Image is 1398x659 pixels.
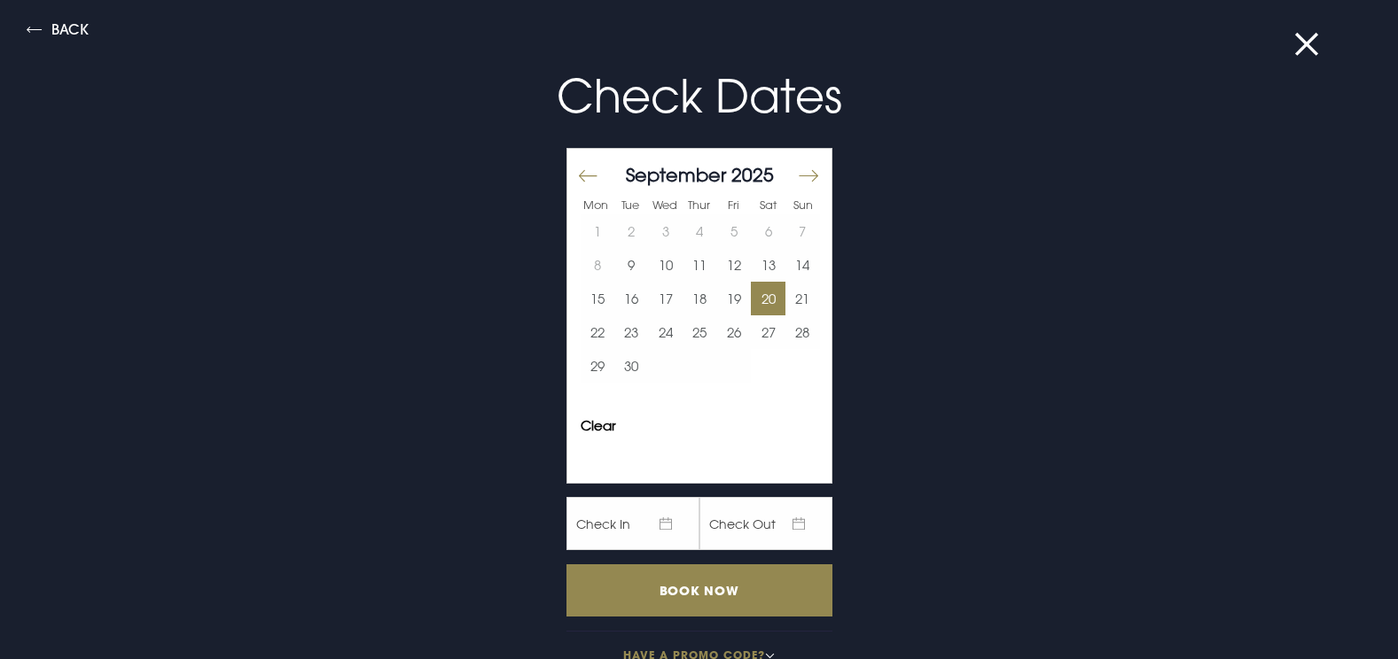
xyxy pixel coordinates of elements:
[683,248,717,282] td: Choose Thursday, September 11, 2025 as your start date.
[751,248,785,282] button: 13
[626,163,726,186] span: September
[717,282,752,315] button: 19
[717,315,752,349] td: Choose Friday, September 26, 2025 as your start date.
[717,248,752,282] button: 12
[614,349,649,383] button: 30
[581,315,615,349] td: Choose Monday, September 22, 2025 as your start date.
[731,163,774,186] span: 2025
[614,349,649,383] td: Choose Tuesday, September 30, 2025 as your start date.
[717,282,752,315] td: Choose Friday, September 19, 2025 as your start date.
[717,248,752,282] td: Choose Friday, September 12, 2025 as your start date.
[785,282,820,315] button: 21
[277,62,1121,130] p: Check Dates
[614,248,649,282] td: Choose Tuesday, September 9, 2025 as your start date.
[566,564,832,616] input: Book Now
[614,282,649,315] button: 16
[751,248,785,282] td: Choose Saturday, September 13, 2025 as your start date.
[581,349,615,383] button: 29
[581,282,615,315] button: 15
[566,497,699,550] span: Check In
[751,315,785,349] td: Choose Saturday, September 27, 2025 as your start date.
[649,315,683,349] button: 24
[785,315,820,349] td: Choose Sunday, September 28, 2025 as your start date.
[614,315,649,349] td: Choose Tuesday, September 23, 2025 as your start date.
[649,248,683,282] td: Choose Wednesday, September 10, 2025 as your start date.
[683,248,717,282] button: 11
[649,315,683,349] td: Choose Wednesday, September 24, 2025 as your start date.
[785,315,820,349] button: 28
[614,248,649,282] button: 9
[785,248,820,282] button: 14
[785,282,820,315] td: Choose Sunday, September 21, 2025 as your start date.
[581,315,615,349] button: 22
[649,282,683,315] td: Choose Wednesday, September 17, 2025 as your start date.
[581,282,615,315] td: Choose Monday, September 15, 2025 as your start date.
[717,315,752,349] button: 26
[683,315,717,349] button: 25
[649,282,683,315] button: 17
[751,282,785,315] button: 20
[581,349,615,383] td: Choose Monday, September 29, 2025 as your start date.
[614,282,649,315] td: Choose Tuesday, September 16, 2025 as your start date.
[581,419,616,432] button: Clear
[751,315,785,349] button: 27
[751,282,785,315] td: Choose Saturday, September 20, 2025 as your start date.
[577,158,598,195] button: Move backward to switch to the previous month.
[785,248,820,282] td: Choose Sunday, September 14, 2025 as your start date.
[699,497,832,550] span: Check Out
[27,22,89,43] button: Back
[614,315,649,349] button: 23
[683,282,717,315] td: Choose Thursday, September 18, 2025 as your start date.
[683,315,717,349] td: Choose Thursday, September 25, 2025 as your start date.
[649,248,683,282] button: 10
[797,158,818,195] button: Move forward to switch to the next month.
[683,282,717,315] button: 18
